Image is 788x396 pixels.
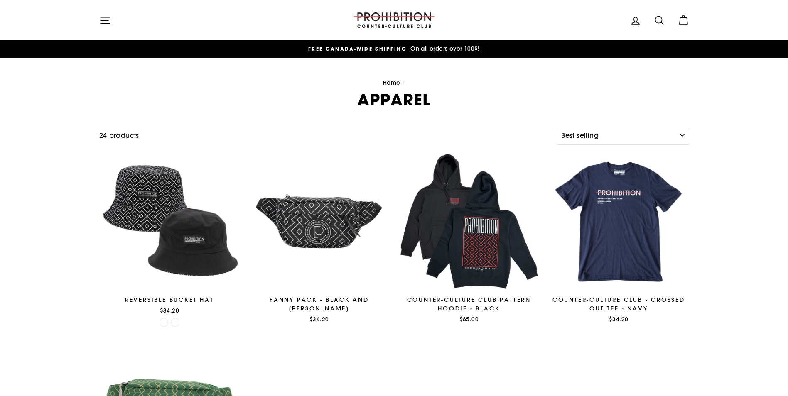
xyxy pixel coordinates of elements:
div: REVERSIBLE BUCKET HAT [99,296,240,304]
div: $34.20 [548,315,689,323]
a: Counter-Culture Club Pattern Hoodie - Black$65.00 [399,151,540,326]
a: FREE CANADA-WIDE SHIPPING On all orders over 100$! [101,44,687,54]
div: Counter-Culture Club Pattern Hoodie - Black [399,296,540,313]
div: 24 products [99,130,554,141]
span: FREE CANADA-WIDE SHIPPING [308,45,407,52]
a: FANNY PACK - BLACK AND [PERSON_NAME]$34.20 [249,151,390,326]
span: On all orders over 100$! [408,45,480,52]
span: / [402,79,405,86]
a: COUNTER-CULTURE CLUB - CROSSED OUT TEE - NAVY$34.20 [548,151,689,326]
a: REVERSIBLE BUCKET HAT$34.20 [99,151,240,318]
h1: APPAREL [99,92,689,108]
div: $34.20 [249,315,390,323]
div: $34.20 [99,306,240,315]
a: Home [383,79,400,86]
div: FANNY PACK - BLACK AND [PERSON_NAME] [249,296,390,313]
img: PROHIBITION COUNTER-CULTURE CLUB [353,12,436,28]
div: COUNTER-CULTURE CLUB - CROSSED OUT TEE - NAVY [548,296,689,313]
nav: breadcrumbs [99,78,689,88]
div: $65.00 [399,315,540,323]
